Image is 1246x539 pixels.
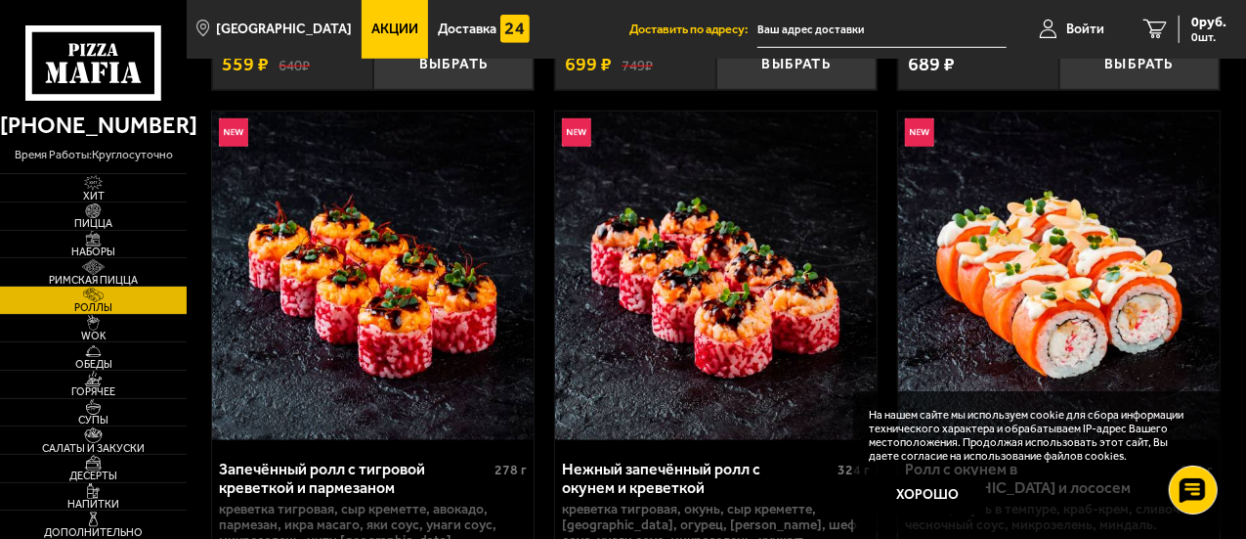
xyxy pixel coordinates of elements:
span: 0 руб. [1191,16,1226,29]
img: 15daf4d41897b9f0e9f617042186c801.svg [500,15,530,44]
button: Хорошо [869,475,986,515]
div: Нежный запечённый ролл с окунем и креветкой [562,460,833,497]
span: 699 ₽ [565,55,612,74]
a: НовинкаРолл с окунем в темпуре и лососем [898,112,1220,440]
span: 324 г [838,462,870,478]
div: Запечённый ролл с тигровой креветкой и пармезаном [219,460,490,497]
span: Доставка [438,22,496,36]
img: Новинка [562,118,591,148]
p: На нашем сайте мы используем cookie для сбора информации технического характера и обрабатываем IP... [869,409,1198,463]
span: [GEOGRAPHIC_DATA] [217,22,353,36]
button: Выбрать [373,38,535,90]
img: Нежный запечённый ролл с окунем и креветкой [555,112,877,440]
span: 689 ₽ [908,55,955,74]
s: 749 ₽ [622,56,653,73]
img: Запечённый ролл с тигровой креветкой и пармезаном [212,112,534,440]
button: Выбрать [716,38,878,90]
s: 640 ₽ [279,56,310,73]
span: Войти [1066,22,1104,36]
input: Ваш адрес доставки [757,12,1007,48]
a: НовинкаЗапечённый ролл с тигровой креветкой и пармезаном [212,112,534,440]
span: Доставить по адресу: [629,23,757,36]
img: Новинка [219,118,248,148]
a: НовинкаНежный запечённый ролл с окунем и креветкой [555,112,877,440]
span: Акции [371,22,418,36]
p: лосось, окунь в темпуре, краб-крем, сливочно-чесночный соус, микрозелень, миндаль. [905,502,1213,533]
img: Новинка [905,118,934,148]
img: Ролл с окунем в темпуре и лососем [898,112,1220,440]
button: Выбрать [1059,38,1221,90]
span: 0 шт. [1191,31,1226,43]
span: 559 ₽ [222,55,269,74]
span: 278 г [494,462,527,478]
